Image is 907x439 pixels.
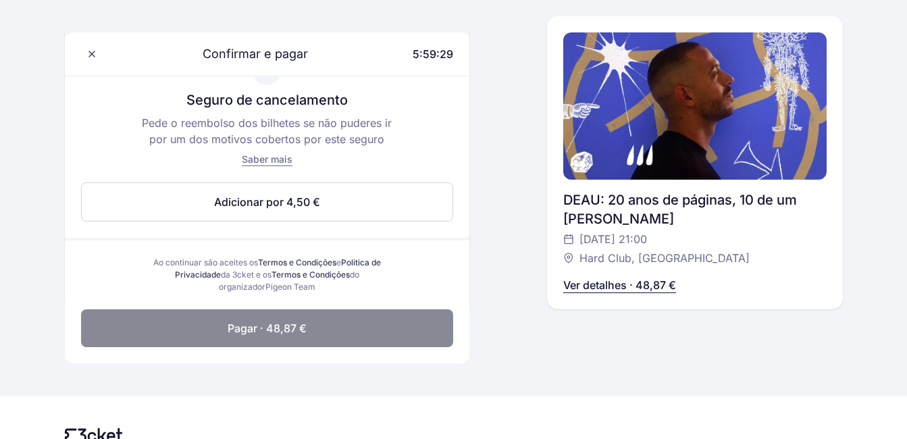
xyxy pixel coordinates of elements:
p: Pede o reembolso dos bilhetes se não puderes ir por um dos motivos cobertos por este seguro [137,115,396,147]
div: DEAU: 20 anos de páginas, 10 de um [PERSON_NAME] [563,190,827,228]
a: Termos e Condições [271,269,350,280]
span: Saber mais [242,153,292,165]
span: Pigeon Team [265,282,315,292]
span: [DATE] 21:00 [579,231,647,247]
span: Adicionar por 4,50 € [214,194,320,210]
p: Seguro de cancelamento [186,91,348,109]
button: Adicionar por 4,50 € [81,182,453,222]
button: Pagar · 48,87 € [81,309,453,347]
a: Termos e Condições [258,257,336,267]
span: Hard Club, [GEOGRAPHIC_DATA] [579,250,750,266]
div: Ao continuar são aceites os e da 3cket e os do organizador [140,257,394,293]
span: 5:59:29 [413,47,453,61]
span: Pagar · 48,87 € [228,320,307,336]
p: Ver detalhes · 48,87 € [563,277,676,293]
span: Confirmar e pagar [186,45,308,63]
